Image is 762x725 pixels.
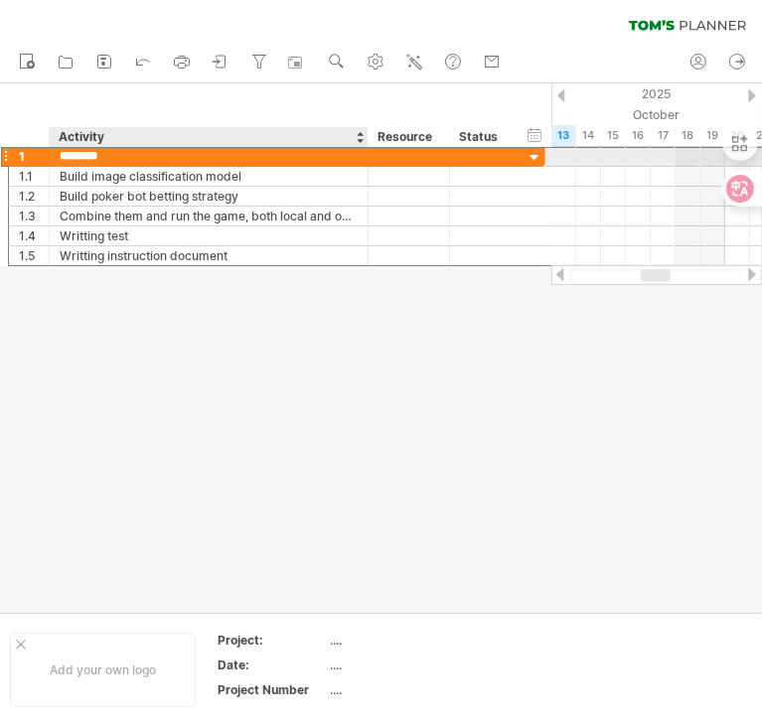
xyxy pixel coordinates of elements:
[19,207,49,225] div: 1.3
[60,187,358,206] div: Build poker bot betting strategy
[331,656,498,673] div: ....
[676,125,700,146] div: Saturday, 18 October 2025
[626,125,651,146] div: Thursday, 16 October 2025
[19,147,49,166] div: 1
[60,207,358,225] div: Combine them and run the game, both local and online and fine tuned strategy
[19,187,49,206] div: 1.2
[60,167,358,186] div: Build image classification model
[331,632,498,649] div: ....
[551,125,576,146] div: Monday, 13 October 2025
[378,127,438,147] div: Resource
[218,656,327,673] div: Date:
[601,125,626,146] div: Wednesday, 15 October 2025
[218,632,327,649] div: Project:
[331,681,498,698] div: ....
[651,125,676,146] div: Friday, 17 October 2025
[60,246,358,265] div: Writting instruction document
[459,127,503,147] div: Status
[59,127,357,147] div: Activity
[218,681,327,698] div: Project Number
[700,125,725,146] div: Sunday, 19 October 2025
[10,633,196,707] div: Add your own logo
[19,226,49,245] div: 1.4
[19,167,49,186] div: 1.1
[60,226,358,245] div: Writting test
[576,125,601,146] div: Tuesday, 14 October 2025
[19,246,49,265] div: 1.5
